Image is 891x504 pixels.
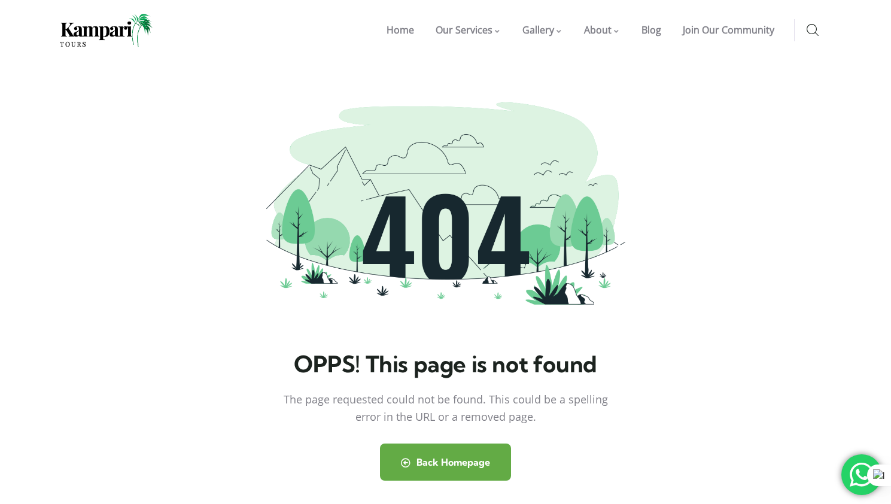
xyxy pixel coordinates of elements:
div: The page requested could not be found. This could be a spelling error in the URL or a removed page. [281,391,610,426]
a: Back Homepage [380,444,511,481]
span: Our Services [436,23,492,37]
span: Home [387,23,414,37]
img: Home [60,14,153,47]
img: 404 not found [266,102,625,329]
div: 'Chat [841,454,882,495]
span: Join Our Community [683,23,774,37]
span: Blog [641,23,661,37]
span: About [584,23,612,37]
span: Gallery [522,23,554,37]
